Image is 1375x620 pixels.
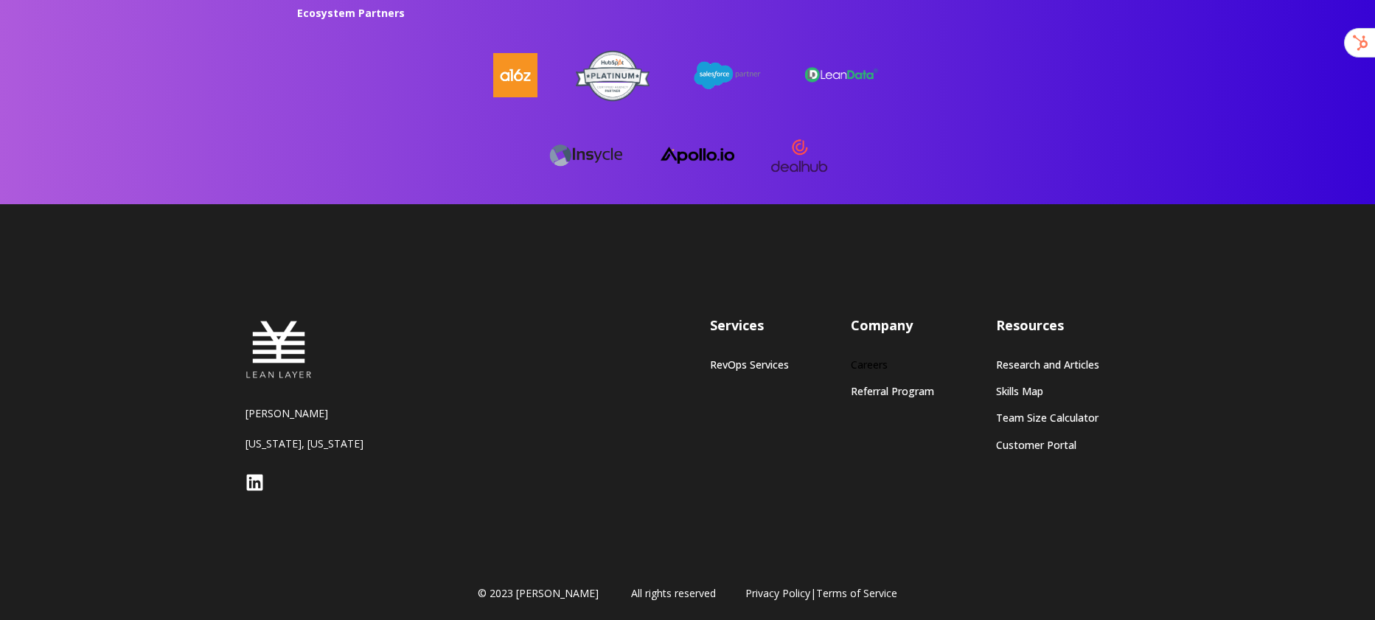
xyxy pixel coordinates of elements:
[549,140,622,170] img: Insycle
[851,385,934,397] a: Referral Program
[478,586,599,601] span: © 2023 [PERSON_NAME]
[710,316,789,335] h3: Services
[691,58,765,93] img: salesforce
[631,586,716,601] span: All rights reserved
[710,358,789,371] a: RevOps Services
[745,586,810,600] a: Privacy Policy
[996,439,1099,451] a: Customer Portal
[816,586,897,600] a: Terms of Service
[851,358,934,371] a: Careers
[246,436,430,450] p: [US_STATE], [US_STATE]
[851,316,934,335] h3: Company
[493,53,537,97] img: a16z
[996,358,1099,371] a: Research and Articles
[246,406,430,420] p: [PERSON_NAME]
[996,316,1099,335] h3: Resources
[661,147,734,164] img: apollo logo
[745,586,897,601] span: |
[996,385,1099,397] a: Skills Map
[805,66,879,85] img: leandata-logo
[996,411,1099,424] a: Team Size Calculator
[246,316,312,383] img: Lean Layer
[770,126,829,185] img: dealhub-logo
[576,49,650,102] img: HubSpot-Platinum-Partner-Badge copy
[297,6,405,20] strong: Ecosystem Partners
